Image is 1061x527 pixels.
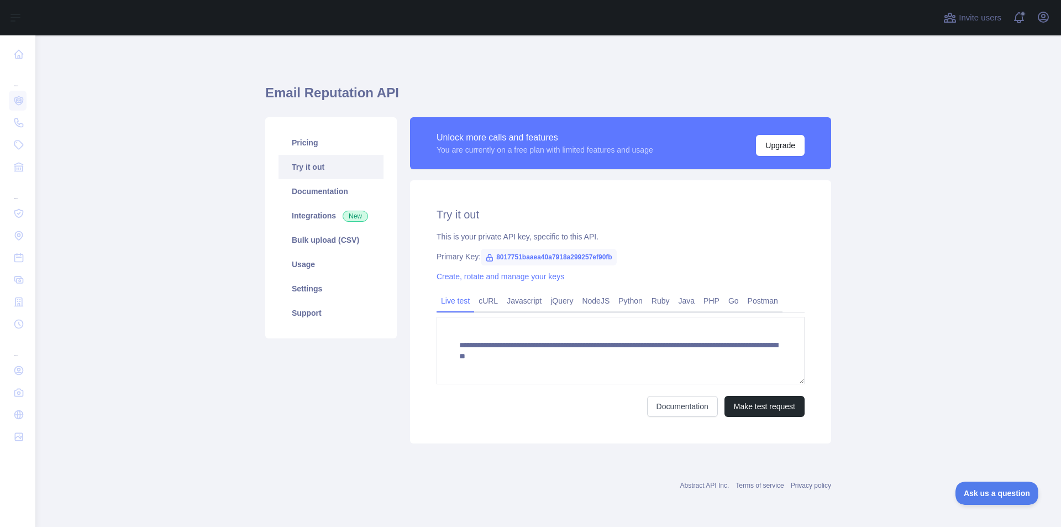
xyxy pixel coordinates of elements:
a: Ruby [647,292,674,310]
a: Javascript [502,292,546,310]
a: Python [614,292,647,310]
div: Primary Key: [437,251,805,262]
h2: Try it out [437,207,805,222]
button: Invite users [941,9,1004,27]
a: NodeJS [577,292,614,310]
a: Try it out [279,155,384,179]
a: jQuery [546,292,577,310]
a: Usage [279,252,384,276]
a: Integrations New [279,204,384,228]
button: Upgrade [756,135,805,156]
a: Documentation [279,179,384,204]
span: New [343,211,368,222]
a: Bulk upload (CSV) [279,228,384,252]
a: Java [674,292,700,310]
div: ... [9,336,27,358]
div: ... [9,66,27,88]
a: Create, rotate and manage your keys [437,272,564,281]
div: You are currently on a free plan with limited features and usage [437,144,653,155]
a: Privacy policy [791,482,831,489]
h1: Email Reputation API [265,84,831,111]
a: Pricing [279,131,384,155]
iframe: Toggle Customer Support [955,482,1039,505]
a: Settings [279,276,384,301]
div: Unlock more calls and features [437,131,653,144]
button: Make test request [724,396,805,417]
span: Invite users [959,12,1001,24]
a: Postman [743,292,782,310]
div: ... [9,179,27,201]
a: Terms of service [736,482,784,489]
a: Documentation [647,396,718,417]
a: Live test [437,292,474,310]
a: Go [724,292,743,310]
div: This is your private API key, specific to this API. [437,231,805,242]
a: cURL [474,292,502,310]
a: Support [279,301,384,325]
a: Abstract API Inc. [680,482,729,489]
a: PHP [699,292,724,310]
span: 8017751baaea40a7918a299257ef90fb [481,249,617,265]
